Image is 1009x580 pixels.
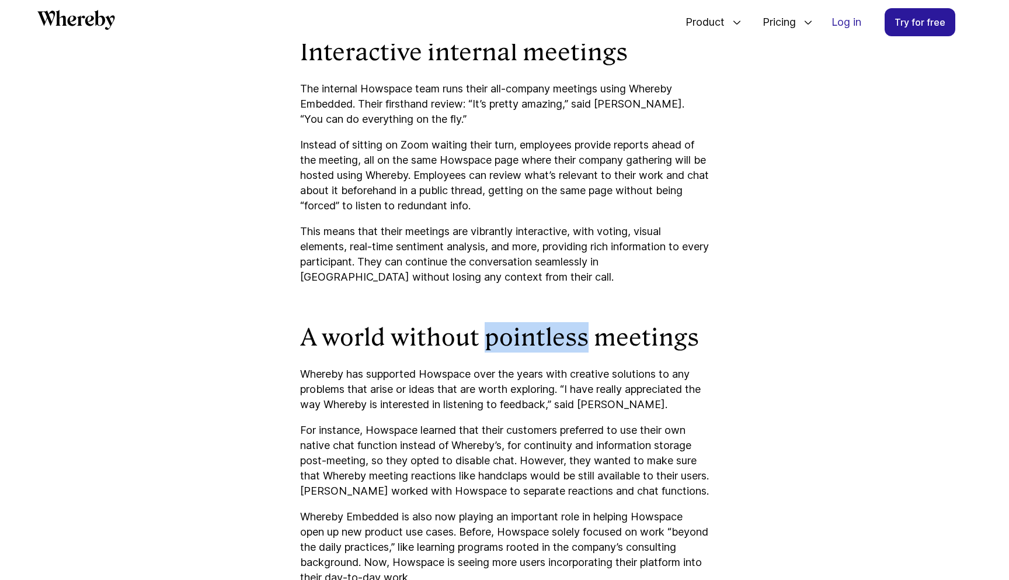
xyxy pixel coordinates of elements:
a: Whereby [37,10,115,34]
p: Instead of sitting on Zoom waiting their turn, employees provide reports ahead of the meeting, al... [300,137,709,213]
a: Try for free [885,8,955,36]
h2: Interactive internal meetings [300,37,709,67]
span: Product [674,3,728,42]
p: Whereby has supported Howspace over the years with creative solutions to any problems that arise ... [300,367,709,412]
p: This means that their meetings are vibrantly interactive, with voting, visual elements, real-time... [300,224,709,285]
a: Log in [822,9,871,36]
p: For instance, Howspace learned that their customers preferred to use their own native chat functi... [300,423,709,499]
svg: Whereby [37,10,115,30]
h2: A world without pointless meetings [300,322,709,353]
p: The internal Howspace team runs their all-company meetings using Whereby Embedded. Their firsthan... [300,81,709,127]
span: Pricing [751,3,799,42]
